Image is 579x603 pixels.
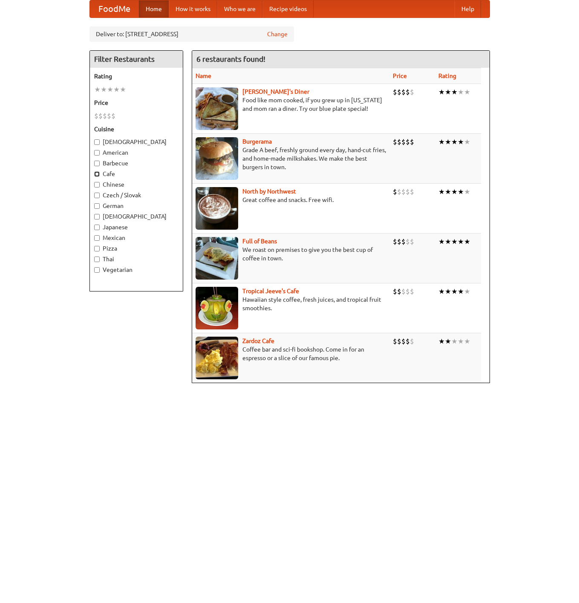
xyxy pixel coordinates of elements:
[438,237,445,246] li: ★
[410,137,414,147] li: $
[397,287,401,296] li: $
[393,337,397,346] li: $
[455,0,481,17] a: Help
[451,287,458,296] li: ★
[393,137,397,147] li: $
[94,180,179,189] label: Chinese
[464,337,470,346] li: ★
[406,287,410,296] li: $
[393,187,397,196] li: $
[242,238,277,245] a: Full of Beans
[196,196,386,204] p: Great coffee and snacks. Free wifi.
[94,150,100,156] input: American
[94,235,100,241] input: Mexican
[406,237,410,246] li: $
[451,87,458,97] li: ★
[438,337,445,346] li: ★
[111,111,115,121] li: $
[94,170,179,178] label: Cafe
[94,159,179,167] label: Barbecue
[242,188,296,195] b: North by Northwest
[90,0,139,17] a: FoodMe
[406,137,410,147] li: $
[401,337,406,346] li: $
[94,111,98,121] li: $
[139,0,169,17] a: Home
[107,111,111,121] li: $
[94,212,179,221] label: [DEMOGRAPHIC_DATA]
[242,288,299,294] a: Tropical Jeeve's Cafe
[438,287,445,296] li: ★
[464,87,470,97] li: ★
[410,237,414,246] li: $
[445,337,451,346] li: ★
[120,85,126,94] li: ★
[196,337,238,379] img: zardoz.jpg
[464,287,470,296] li: ★
[196,237,238,280] img: beans.jpg
[242,338,274,344] a: Zardoz Cafe
[94,98,179,107] h5: Price
[98,111,103,121] li: $
[406,187,410,196] li: $
[451,337,458,346] li: ★
[397,187,401,196] li: $
[103,111,107,121] li: $
[94,85,101,94] li: ★
[94,225,100,230] input: Japanese
[242,88,309,95] a: [PERSON_NAME]'s Diner
[94,148,179,157] label: American
[406,87,410,97] li: $
[94,139,100,145] input: [DEMOGRAPHIC_DATA]
[196,245,386,263] p: We roast on premises to give you the best cup of coffee in town.
[438,87,445,97] li: ★
[451,187,458,196] li: ★
[94,202,179,210] label: German
[458,87,464,97] li: ★
[196,137,238,180] img: burgerama.jpg
[94,72,179,81] h5: Rating
[438,187,445,196] li: ★
[196,187,238,230] img: north.jpg
[196,295,386,312] p: Hawaiian style coffee, fresh juices, and tropical fruit smoothies.
[169,0,217,17] a: How it works
[94,255,179,263] label: Thai
[445,237,451,246] li: ★
[242,138,272,145] b: Burgerama
[94,191,179,199] label: Czech / Slovak
[445,87,451,97] li: ★
[458,187,464,196] li: ★
[196,96,386,113] p: Food like mom cooked, if you grew up in [US_STATE] and mom ran a diner. Try our blue plate special!
[393,87,397,97] li: $
[94,257,100,262] input: Thai
[397,137,401,147] li: $
[451,137,458,147] li: ★
[464,187,470,196] li: ★
[438,72,456,79] a: Rating
[196,146,386,171] p: Grade A beef, freshly ground every day, hand-cut fries, and home-made milkshakes. We make the bes...
[89,26,294,42] div: Deliver to: [STREET_ADDRESS]
[94,267,100,273] input: Vegetarian
[393,237,397,246] li: $
[101,85,107,94] li: ★
[410,337,414,346] li: $
[94,214,100,219] input: [DEMOGRAPHIC_DATA]
[107,85,113,94] li: ★
[94,161,100,166] input: Barbecue
[94,203,100,209] input: German
[113,85,120,94] li: ★
[401,137,406,147] li: $
[94,171,100,177] input: Cafe
[451,237,458,246] li: ★
[196,55,265,63] ng-pluralize: 6 restaurants found!
[94,182,100,188] input: Chinese
[401,287,406,296] li: $
[217,0,262,17] a: Who we are
[458,337,464,346] li: ★
[397,337,401,346] li: $
[196,72,211,79] a: Name
[410,187,414,196] li: $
